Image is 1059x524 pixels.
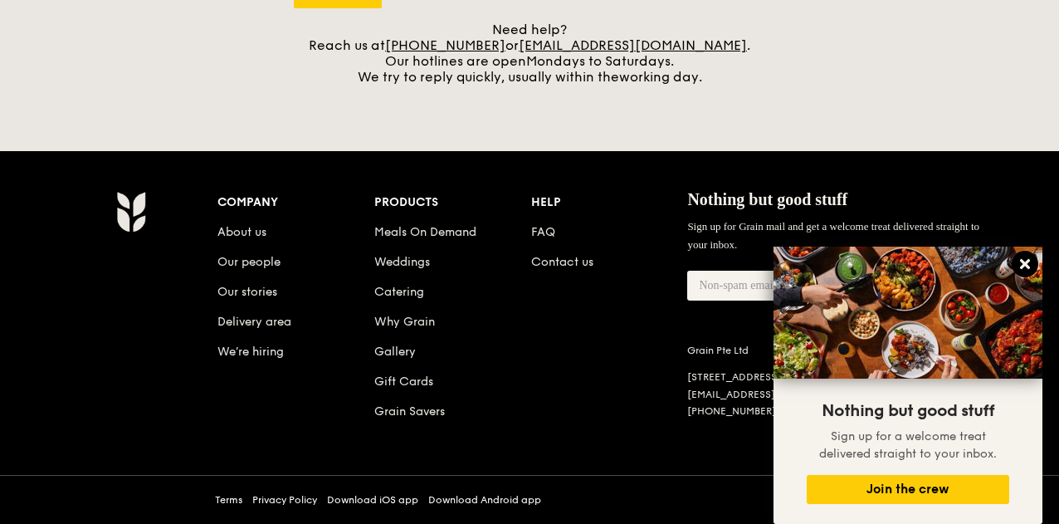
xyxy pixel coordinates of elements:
[807,475,1009,504] button: Join the crew
[215,493,242,507] a: Terms
[531,191,688,214] div: Help
[217,191,374,214] div: Company
[687,389,859,400] a: [EMAIL_ADDRESS][DOMAIN_NAME]
[374,191,531,214] div: Products
[374,345,416,359] a: Gallery
[428,493,541,507] a: Download Android app
[519,37,747,53] a: [EMAIL_ADDRESS][DOMAIN_NAME]
[217,255,281,269] a: Our people
[819,429,997,461] span: Sign up for a welcome treat delivered straight to your inbox.
[774,247,1042,379] img: DSC07876-Edit02-Large.jpeg
[687,220,979,251] span: Sign up for Grain mail and get a welcome treat delivered straight to your inbox.
[822,401,994,421] span: Nothing but good stuff
[217,225,266,239] a: About us
[385,37,505,53] a: [PHONE_NUMBER]
[687,344,901,357] div: Grain Pte Ltd
[252,493,317,507] a: Privacy Policy
[374,285,424,299] a: Catering
[327,493,418,507] a: Download iOS app
[619,69,702,85] span: working day.
[687,190,847,208] span: Nothing but good stuff
[374,375,433,389] a: Gift Cards
[374,255,430,269] a: Weddings
[526,53,674,69] span: Mondays to Saturdays.
[294,22,765,85] div: Need help? Reach us at or . Our hotlines are open We try to reply quickly, usually within the
[687,271,871,301] input: Non-spam email address
[531,225,555,239] a: FAQ
[116,191,145,233] img: Grain
[217,285,277,299] a: Our stories
[374,225,476,239] a: Meals On Demand
[531,255,593,269] a: Contact us
[217,345,284,359] a: We’re hiring
[217,315,291,329] a: Delivery area
[374,404,445,419] a: Grain Savers
[687,405,776,417] a: [PHONE_NUMBER]
[1012,251,1038,277] button: Close
[374,315,435,329] a: Why Grain
[687,370,901,384] div: [STREET_ADDRESS]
